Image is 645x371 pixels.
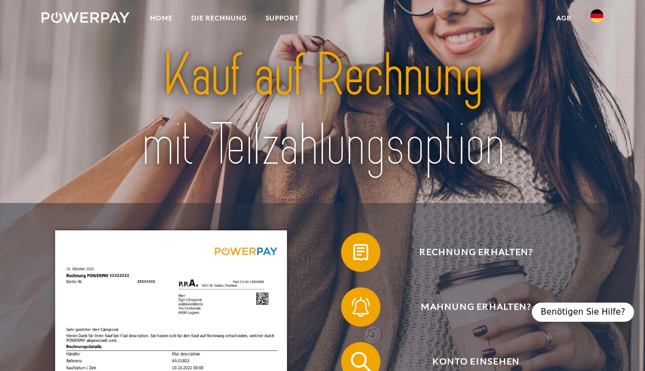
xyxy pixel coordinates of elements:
[42,12,130,23] img: logo-powerpay-white.svg
[256,8,308,28] a: SUPPORT
[327,285,611,329] a: Mahnung erhalten?
[141,8,182,28] a: Home
[327,230,611,274] a: Rechnung erhalten?
[355,233,596,272] span: Rechnung erhalten?
[348,295,373,320] img: qb_bell.svg
[532,303,634,322] div: Benötigen Sie Hilfe?
[182,8,256,28] a: DIE RECHNUNG
[98,37,547,183] img: title-powerpay_de.svg
[355,287,596,327] span: Mahnung erhalten?
[341,233,597,272] button: Rechnung erhalten?
[341,287,597,327] button: Mahnung erhalten?
[590,9,603,22] img: de
[547,8,581,28] a: agb
[348,240,373,265] img: qb_bill.svg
